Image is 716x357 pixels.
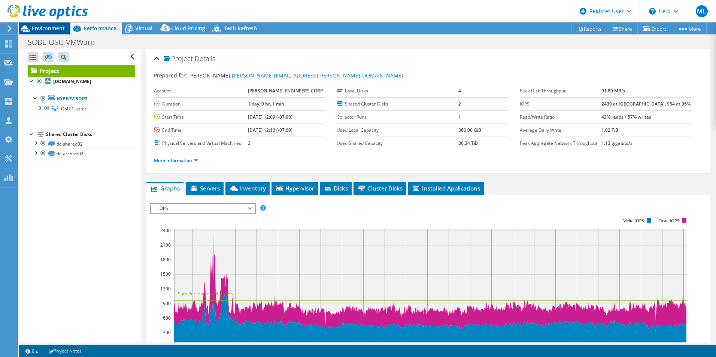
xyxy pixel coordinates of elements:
label: Duration [154,100,248,108]
label: Peak Aggregate Network Throughput [520,140,602,147]
span: Installed Applications [412,184,480,192]
span: Virtual [135,25,152,32]
label: Account [154,87,248,95]
span: OSU Cluster [61,106,87,112]
span: Graphs [150,184,180,192]
text: Write IOPS [623,218,644,223]
a: More [672,23,707,34]
b: 360.00 GiB [458,127,481,133]
span: Environment [32,25,65,32]
text: 300 [163,329,171,336]
b: [DOMAIN_NAME] [53,78,91,85]
label: End Time [154,126,248,134]
b: 1.13 gigabits/s [601,140,632,146]
span: [PERSON_NAME], [188,72,403,79]
text: 900 [163,300,171,306]
a: 2 [20,346,43,356]
label: Peak Disk Throughput [520,87,602,95]
a: Hypervisors [28,94,135,104]
span: Details [195,54,215,63]
div: Shared Cluster Disks [46,130,135,139]
span: Project [164,55,193,62]
span: Inventory [229,184,266,192]
text: 2100 [160,242,171,248]
b: 4 [458,88,461,94]
a: dc-archive02 [28,149,135,158]
b: 2439 at [GEOGRAPHIC_DATA], 964 at 95% [601,101,691,107]
b: 1 [458,114,461,120]
a: Reports [571,23,607,34]
a: [PERSON_NAME][EMAIL_ADDRESS][PERSON_NAME][DOMAIN_NAME] [232,72,403,79]
label: Used Shared Capacity [337,140,458,147]
a: Project [28,65,135,77]
b: 3 [248,140,251,146]
text: 1500 [160,271,171,277]
span: Hypervisor [275,184,314,192]
text: 1200 [160,286,171,292]
label: Physical Servers and Virtual Machines [154,140,248,147]
label: Start Time [154,113,248,121]
b: [PERSON_NAME] ENGINEERS CORP [248,88,323,94]
a: dc-shared02 [28,139,135,149]
text: 95th Percentile = 964 IOPS [178,290,233,297]
label: Used Local Capacity [337,126,458,134]
b: 1 day, 0 hr, 1 min [248,101,284,107]
b: [DATE] 12:10 (-07:00) [248,127,292,133]
label: Prepared for: [154,72,187,79]
span: Tech Refresh [224,25,257,32]
span: Servers [190,184,220,192]
a: [DOMAIN_NAME] [28,77,135,86]
a: Project Notes [43,346,87,356]
label: Read/Write Ratio [520,113,602,121]
span: Performance [84,25,116,32]
text: 600 [163,315,171,321]
span: IOPS [155,204,251,213]
a: OSU Cluster [28,104,135,113]
b: 2 [458,101,461,107]
a: Share [607,23,638,34]
svg: \n [649,8,656,15]
label: Collector Runs [337,113,458,121]
a: More Information [154,157,198,164]
b: 43% reads / 57% writes [601,114,651,120]
a: Export [637,23,672,34]
span: Disks [324,184,348,192]
label: IOPS [520,100,602,108]
label: Average Daily Write [520,126,602,134]
span: Cloud Pricing [171,25,205,32]
span: Cluster Disks [357,184,403,192]
label: Local Disks [337,87,458,95]
b: 91.80 MB/s [601,88,625,94]
b: 36.34 TiB [458,140,478,146]
text: 1800 [160,256,171,263]
h1: SOBE-OSU-VMWare [24,38,106,46]
span: ML [696,5,708,17]
b: 1.02 TiB [601,127,618,133]
label: Shared Cluster Disks [337,100,458,108]
b: [DATE] 12:09 (-07:00) [248,114,292,120]
text: 2400 [160,227,171,234]
text: Read IOPS [659,218,679,223]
